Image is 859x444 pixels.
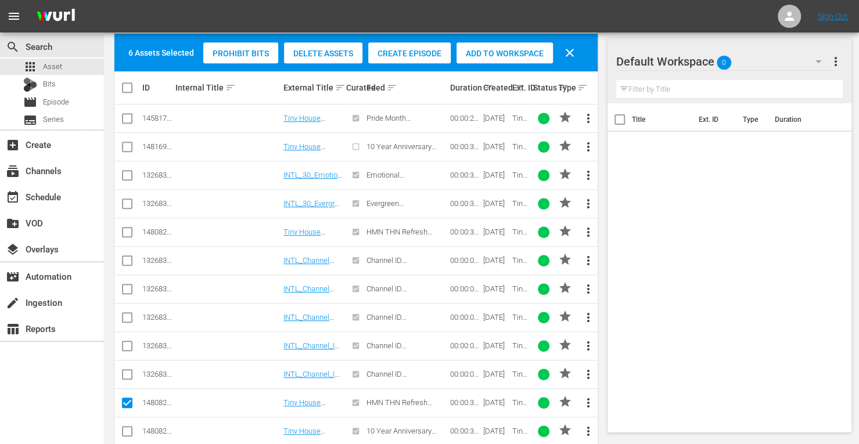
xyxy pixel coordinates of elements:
span: more_vert [829,55,843,68]
div: 00:00:01.001 [450,341,479,350]
span: PROMO [558,196,572,210]
span: Channel ID [GEOGRAPHIC_DATA] [366,370,437,387]
button: more_vert [574,304,602,331]
div: Status [533,81,554,95]
span: more_vert [581,254,595,268]
span: Asset [43,61,62,73]
div: [DATE] [483,142,509,151]
a: INTL_Channel_ID_1_Tiny House Nation [283,341,340,367]
span: Schedule [6,190,20,204]
button: more_vert [574,360,602,388]
span: Delete Assets [284,49,362,58]
button: more_vert [829,48,843,75]
div: [DATE] [483,256,509,265]
span: Tiny House Nation (FAST Channel) Channel ID [GEOGRAPHIC_DATA] [512,284,529,432]
div: [DATE] [483,199,509,208]
span: Automation [6,270,20,284]
span: Overlays [6,243,20,257]
span: Evergreen [GEOGRAPHIC_DATA] [366,199,437,216]
span: VOD [6,216,20,230]
div: 00:00:30.030 [450,228,479,236]
div: 00:00:30.101 [450,199,479,208]
span: Tiny House Nation Promo 30 [512,228,527,297]
span: HMN THN Refresh Cross Channel You Can Do It [366,398,443,424]
div: 132683651 [142,284,172,293]
span: Tiny House Nation (FAST Channel) Emotional CANADA [512,171,529,293]
button: more_vert [574,104,602,132]
div: 148082089 [142,228,172,236]
th: Duration [768,103,838,136]
div: Curated [346,83,364,92]
span: Ingestion [6,296,20,310]
span: sort [225,82,236,93]
span: PROMO [558,309,572,323]
button: more_vert [574,161,602,189]
a: INTL_Channel ID_2_Tiny House Nation [283,256,339,282]
span: Episode [43,96,69,108]
span: Tiny House Nation Promo 30 [512,142,527,212]
span: HMN THN Refresh Cross Channel The Reveal [366,228,432,254]
div: Type [558,81,571,95]
div: Internal Title [175,81,280,95]
span: more_vert [581,282,595,296]
div: External Title [283,81,342,95]
span: sort [335,82,346,93]
div: [DATE] [483,427,509,435]
span: PROMO [558,252,572,266]
div: 148169896 [142,142,172,151]
button: clear [556,39,584,67]
span: PROMO [558,366,572,380]
div: 145817665 [142,114,172,122]
span: more_vert [581,140,595,154]
a: INTL_30_Evergreen_Tiny House Nation_Promo [283,199,339,225]
div: [DATE] [483,171,509,179]
div: Default Workspace [616,45,832,78]
span: 0 [717,50,731,75]
span: more_vert [581,111,595,125]
div: Feed [366,81,446,95]
div: 132683802 [142,171,172,179]
a: Tiny House Nation The Revel Promo 30 [283,228,339,254]
div: 132683803 [142,199,172,208]
span: PROMO [558,139,572,153]
button: Delete Assets [284,42,362,63]
span: PROMO [558,338,572,352]
button: more_vert [574,247,602,275]
span: Create Episode [368,49,451,58]
button: more_vert [574,133,602,161]
button: more_vert [574,332,602,360]
span: Series [43,114,64,125]
span: Bits [43,78,56,90]
span: PROMO [558,110,572,124]
div: ID [142,83,172,92]
div: [DATE] [483,370,509,378]
div: 148082002 [142,427,172,435]
div: Created [483,81,509,95]
span: more_vert [581,339,595,353]
div: [DATE] [483,313,509,322]
div: 00:00:30.030 [450,171,479,179]
span: Asset [23,60,37,74]
div: 132683652 [142,313,172,322]
span: Channel ID [GEOGRAPHIC_DATA] [366,284,437,302]
a: INTL_Channel ID_5_Tiny House Nation [283,284,339,311]
span: Channel ID [GEOGRAPHIC_DATA] [366,341,437,359]
img: ans4CAIJ8jUAAAAAAAAAAAAAAAAAAAAAAAAgQb4GAAAAAAAAAAAAAAAAAAAAAAAAJMjXAAAAAAAAAAAAAAAAAAAAAAAAgAT5G... [28,3,84,30]
span: menu [7,9,21,23]
span: PROMO [558,281,572,295]
span: Emotional [GEOGRAPHIC_DATA] [366,171,437,188]
span: 10 Year Anniversary Coming Up [366,142,436,160]
div: 00:00:20.020 [450,114,479,122]
a: INTL_30_Emotional_Tiny House Nation_Promo [283,171,342,197]
span: Channel ID [GEOGRAPHIC_DATA] [366,256,437,273]
a: Tiny House Nation You Can Do It Promo 30 [283,398,334,424]
button: more_vert [574,190,602,218]
span: sort [387,82,397,93]
div: 132683650 [142,256,172,265]
a: INTL_Channel_ID_4_Tiny House Nation [283,370,340,396]
span: Tiny House Nation (FAST Channel) Evergreen [GEOGRAPHIC_DATA] [512,199,529,347]
div: Ext. ID [512,83,530,92]
div: [DATE] [483,228,509,236]
div: 132683654 [142,370,172,378]
div: 00:00:30.030 [450,398,479,407]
